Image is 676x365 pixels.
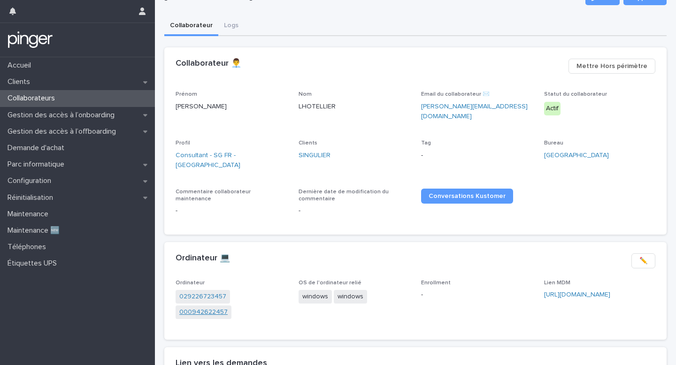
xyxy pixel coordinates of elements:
[299,290,332,304] span: windows
[4,127,123,136] p: Gestion des accès à l’offboarding
[4,259,64,268] p: Étiquettes UPS
[176,91,197,97] span: Prénom
[218,16,244,36] button: Logs
[299,280,361,286] span: OS de l'ordinateur relié
[421,189,513,204] a: Conversations Kustomer
[4,111,122,120] p: Gestion des accès à l’onboarding
[4,77,38,86] p: Clients
[544,280,570,286] span: Lien MDM
[4,94,62,103] p: Collaborateurs
[299,189,389,201] span: Dernière date de modification du commentaire
[4,144,72,152] p: Demande d'achat
[176,206,287,216] p: -
[429,193,506,199] span: Conversations Kustomer
[4,160,72,169] p: Parc informatique
[299,91,312,97] span: Nom
[176,102,287,112] p: [PERSON_NAME]
[179,307,228,317] a: 000942622457
[421,140,431,146] span: Tag
[4,243,54,251] p: Téléphones
[544,91,607,97] span: Statut du collaborateur
[8,30,53,49] img: mTgBEunGTSyRkCgitkcU
[544,151,609,160] a: [GEOGRAPHIC_DATA]
[4,210,56,219] p: Maintenance
[568,59,655,74] button: Mettre Hors périmètre
[176,253,230,264] h2: Ordinateur 💻
[4,176,59,185] p: Configuration
[544,102,561,115] div: Actif
[334,290,367,304] span: windows
[299,206,410,216] p: -
[4,61,38,70] p: Accueil
[4,226,67,235] p: Maintenance 🆕
[299,151,330,160] a: SINGULIER
[576,61,647,71] span: Mettre Hors périmètre
[176,151,287,170] a: Consultant - SG FR - [GEOGRAPHIC_DATA]
[299,102,410,112] p: LHOTELLIER
[179,292,226,302] a: 029226723457
[631,253,655,268] button: ✏️
[176,280,205,286] span: Ordinateur
[4,193,61,202] p: Réinitialisation
[544,291,610,298] a: [URL][DOMAIN_NAME]
[639,256,647,266] span: ✏️
[421,280,451,286] span: Enrollment
[421,290,533,300] p: -
[544,140,563,146] span: Bureau
[421,103,528,120] a: [PERSON_NAME][EMAIL_ADDRESS][DOMAIN_NAME]
[176,140,190,146] span: Profil
[164,16,218,36] button: Collaborateur
[176,59,241,69] h2: Collaborateur 👨‍💼
[176,189,251,201] span: Commentaire collaborateur maintenance
[421,91,490,97] span: Email du collaborateur ✉️
[299,140,317,146] span: Clients
[421,151,533,160] p: -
